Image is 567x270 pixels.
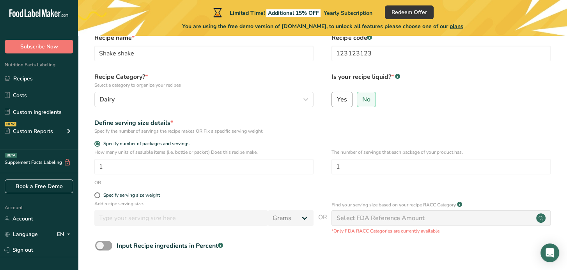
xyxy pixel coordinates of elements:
[94,82,314,89] p: Select a category to organize your recipes
[100,141,190,147] span: Specify number of packages and servings
[94,200,314,207] p: Add recipe serving size.
[20,43,58,51] span: Subscribe Now
[331,33,551,43] label: Recipe code
[5,179,73,193] a: Book a Free Demo
[331,201,455,208] p: Find your serving size based on your recipe RACC Category
[94,92,314,107] button: Dairy
[337,96,347,103] span: Yes
[94,46,314,61] input: Type your recipe name here
[5,227,38,241] a: Language
[5,153,17,158] div: BETA
[94,149,314,156] p: How many units of sealable items (i.e. bottle or packet) Does this recipe make.
[266,9,321,17] span: Additional 15% OFF
[362,96,370,103] span: No
[182,22,463,30] span: You are using the free demo version of [DOMAIN_NAME], to unlock all features please choose one of...
[331,227,551,234] p: *Only FDA RACC Categories are currently available
[385,5,434,19] button: Redeem Offer
[331,149,551,156] p: The number of servings that each package of your product has.
[94,179,101,186] div: OR
[94,33,314,43] label: Recipe name
[5,122,16,126] div: NEW
[331,46,551,61] input: Type your recipe code here
[450,23,463,30] span: plans
[318,213,327,234] span: OR
[337,213,424,223] div: Select FDA Reference Amount
[5,127,53,135] div: Custom Reports
[94,72,314,89] label: Recipe Category?
[117,241,223,250] div: Input Recipe ingredients in Percent
[324,9,372,17] span: Yearly Subscription
[94,210,268,226] input: Type your serving size here
[5,40,73,53] button: Subscribe Now
[103,192,160,198] div: Specify serving size weight
[392,8,427,16] span: Redeem Offer
[212,8,372,17] div: Limited Time!
[99,95,115,104] span: Dairy
[540,243,559,262] div: Open Intercom Messenger
[57,230,73,239] div: EN
[94,128,314,135] div: Specify the number of servings the recipe makes OR Fix a specific serving weight
[94,118,314,128] div: Define serving size details
[331,72,551,89] label: Is your recipe liquid?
